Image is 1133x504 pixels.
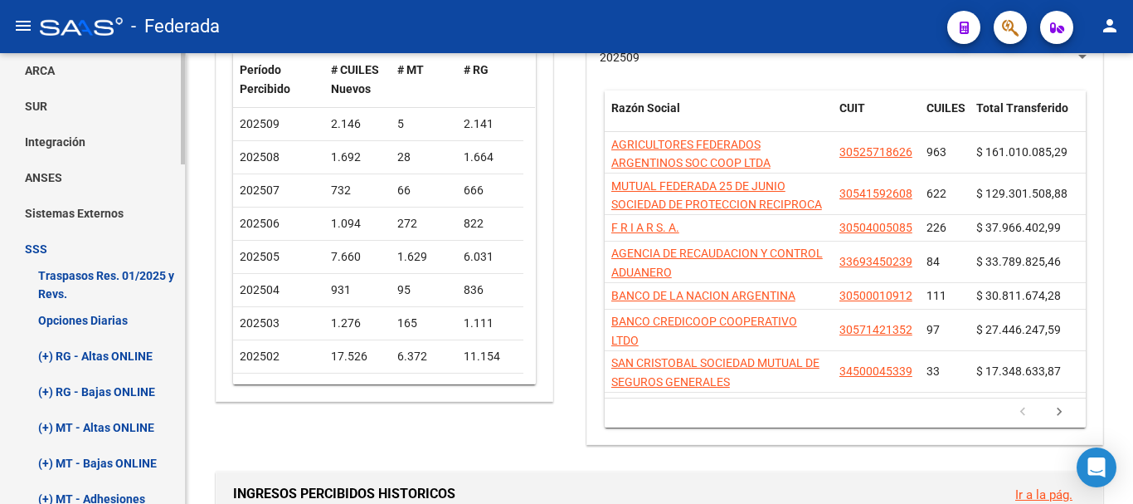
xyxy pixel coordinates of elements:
div: 165 [397,314,450,333]
a: go to previous page [1007,404,1038,422]
div: 836 [464,281,517,300]
datatable-header-cell: Período Percibido [233,52,324,107]
span: $ 33.789.825,46 [976,255,1061,268]
span: F R I A R S. A. [611,221,679,234]
span: - Federada [131,8,220,45]
span: 30500010912 [839,289,912,302]
div: 6.372 [397,347,450,366]
span: 33693450239 [839,255,912,268]
span: CUIT [839,101,865,115]
div: 5 [397,115,450,134]
div: 1.664 [464,148,517,167]
div: 1.094 [331,214,384,233]
span: 111 [926,289,946,302]
span: BANCO CREDICOOP COOPERATIVO LTDO [611,315,797,347]
span: 202505 [240,250,280,263]
span: # MT [397,63,424,76]
span: 34500045339 [839,365,912,378]
datatable-header-cell: Total Transferido [970,91,1086,145]
div: 1 [464,380,517,399]
div: 0 [397,380,450,399]
div: 931 [331,281,384,300]
div: 732 [331,181,384,200]
span: # CUILES Nuevos [331,63,379,95]
div: 28 [397,148,450,167]
span: 30504005085 [839,221,912,234]
datatable-header-cell: CUIT [833,91,920,145]
span: 30541592608 [839,187,912,200]
span: 202503 [240,316,280,330]
div: 272 [397,214,450,233]
div: 95 [397,281,450,300]
span: 622 [926,187,946,200]
span: 202501 [240,383,280,396]
span: 202507 [240,183,280,197]
span: 33 [926,365,940,378]
span: Razón Social [611,101,680,115]
span: AGRICULTORES FEDERADOS ARGENTINOS SOC COOP LTDA [611,138,771,170]
span: SAN CRISTOBAL SOCIEDAD MUTUAL DE SEGUROS GENERALES [611,356,819,389]
span: $ 17.348.633,87 [976,365,1061,378]
div: 7.660 [331,247,384,267]
span: # RG [464,63,489,76]
span: $ 129.301.508,88 [976,187,1067,200]
span: $ 37.966.402,99 [976,221,1061,234]
span: 84 [926,255,940,268]
span: CUILES [926,101,965,115]
div: 666 [464,181,517,200]
span: MUTUAL FEDERADA 25 DE JUNIO SOCIEDAD DE PROTECCION RECIPROCA [611,179,822,212]
mat-icon: menu [13,16,33,36]
span: $ 161.010.085,29 [976,145,1067,159]
span: $ 30.811.674,28 [976,289,1061,302]
span: $ 27.446.247,59 [976,323,1061,336]
datatable-header-cell: # RG [457,52,523,107]
span: INGRESOS PERCIBIDOS HISTORICOS [233,486,455,502]
datatable-header-cell: CUILES [920,91,970,145]
span: 963 [926,145,946,159]
datatable-header-cell: # MT [391,52,457,107]
a: go to next page [1043,404,1075,422]
div: 1.629 [397,247,450,267]
a: Ir a la pág. [1015,487,1072,502]
div: 11.154 [464,347,517,366]
span: 226 [926,221,946,234]
span: 202509 [240,117,280,130]
div: 1.692 [331,148,384,167]
div: 17.526 [331,347,384,366]
span: 202506 [240,217,280,230]
span: 202508 [240,150,280,164]
span: BANCO DE LA NACION ARGENTINA [611,289,795,302]
span: AGENCIA DE RECAUDACION Y CONTROL ADUANERO [611,247,823,279]
div: Open Intercom Messenger [1077,448,1116,487]
span: Total Transferido [976,101,1068,115]
div: 822 [464,214,517,233]
div: 1.111 [464,314,517,333]
div: 2.146 [331,115,384,134]
span: Período Percibido [240,63,290,95]
datatable-header-cell: Razón Social [605,91,833,145]
div: 6.031 [464,247,517,267]
div: 1.276 [331,314,384,333]
span: 30525718626 [839,145,912,159]
span: 202502 [240,350,280,363]
span: 202504 [240,283,280,296]
div: 2.141 [464,115,517,134]
span: 97 [926,323,940,336]
datatable-header-cell: # CUILES Nuevos [324,52,391,107]
mat-icon: person [1100,16,1120,36]
div: 1 [331,380,384,399]
span: 202509 [600,51,639,64]
span: 30571421352 [839,323,912,336]
div: 66 [397,181,450,200]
